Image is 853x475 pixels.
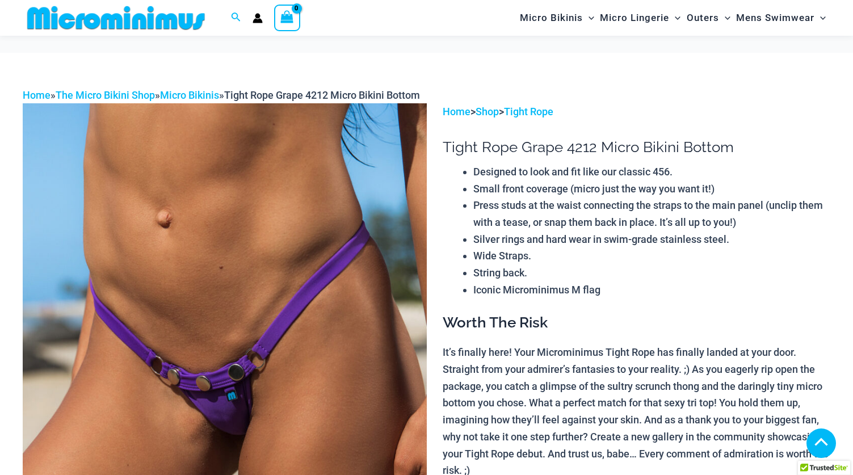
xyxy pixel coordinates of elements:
li: Iconic Microminimus M flag [473,281,830,299]
li: Silver rings and hard wear in swim-grade stainless steel. [473,231,830,248]
a: OutersMenu ToggleMenu Toggle [684,3,733,32]
a: Micro LingerieMenu ToggleMenu Toggle [597,3,683,32]
span: Outers [687,3,719,32]
a: Mens SwimwearMenu ToggleMenu Toggle [733,3,829,32]
span: Menu Toggle [814,3,826,32]
a: The Micro Bikini Shop [56,89,155,101]
h1: Tight Rope Grape 4212 Micro Bikini Bottom [443,138,830,156]
a: Shop [476,106,499,117]
li: Press studs at the waist connecting the straps to the main panel (unclip them with a tease, or sn... [473,197,830,230]
a: Search icon link [231,11,241,25]
span: Menu Toggle [583,3,594,32]
span: Menu Toggle [719,3,730,32]
h3: Worth The Risk [443,313,830,333]
a: Tight Rope [504,106,553,117]
span: Micro Lingerie [600,3,669,32]
a: Home [443,106,470,117]
li: Wide Straps. [473,247,830,264]
a: Home [23,89,51,101]
a: Micro Bikinis [160,89,219,101]
nav: Site Navigation [515,2,830,34]
span: Tight Rope Grape 4212 Micro Bikini Bottom [224,89,420,101]
span: Menu Toggle [669,3,680,32]
li: String back. [473,264,830,281]
a: Account icon link [253,13,263,23]
span: Micro Bikinis [520,3,583,32]
a: View Shopping Cart, empty [274,5,300,31]
a: Micro BikinisMenu ToggleMenu Toggle [517,3,597,32]
span: Mens Swimwear [736,3,814,32]
img: MM SHOP LOGO FLAT [23,5,209,31]
span: » » » [23,89,420,101]
li: Designed to look and fit like our classic 456. [473,163,830,180]
li: Small front coverage (micro just the way you want it!) [473,180,830,197]
p: > > [443,103,830,120]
